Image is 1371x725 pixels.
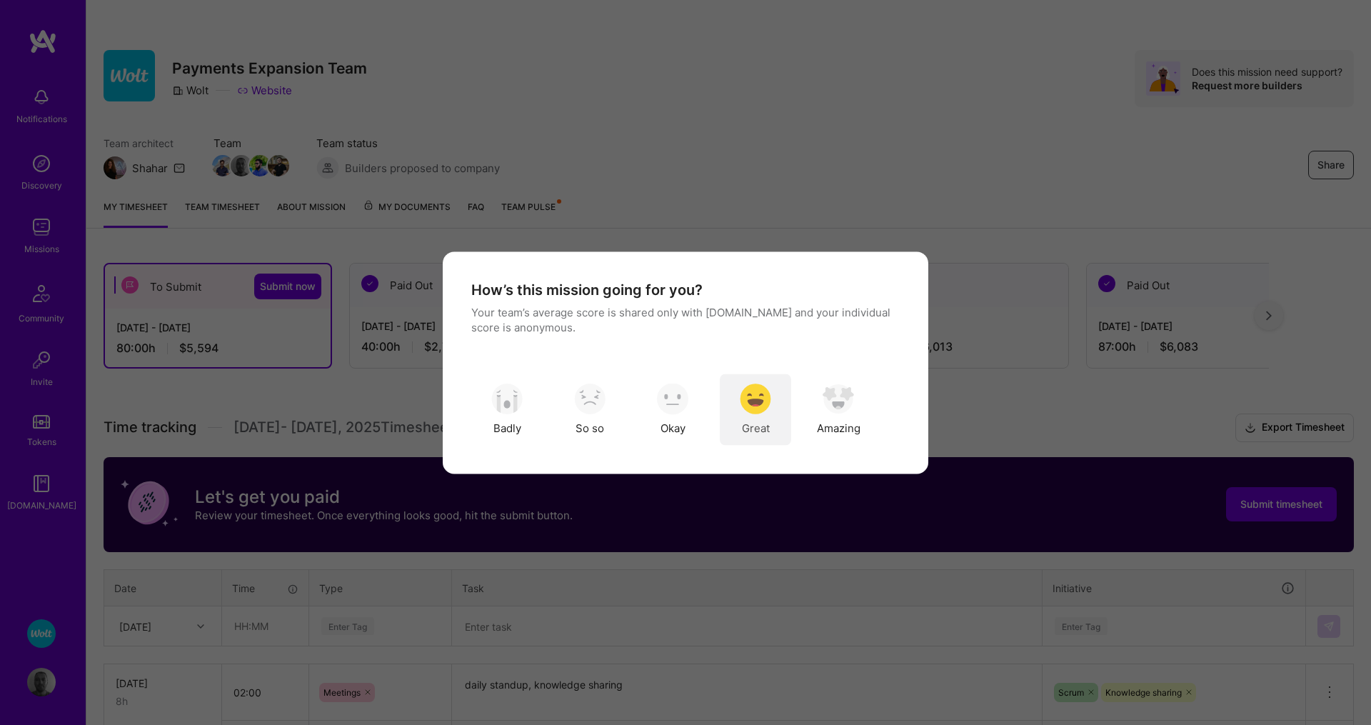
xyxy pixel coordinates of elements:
[471,304,900,334] p: Your team’s average score is shared only with [DOMAIN_NAME] and your individual score is anonymous.
[657,384,688,415] img: soso
[661,421,685,436] span: Okay
[742,421,770,436] span: Great
[576,421,604,436] span: So so
[574,384,606,415] img: soso
[493,421,521,436] span: Badly
[443,251,928,474] div: modal
[740,384,771,415] img: soso
[491,384,523,415] img: soso
[823,384,854,415] img: soso
[471,280,703,299] h4: How’s this mission going for you?
[817,421,860,436] span: Amazing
